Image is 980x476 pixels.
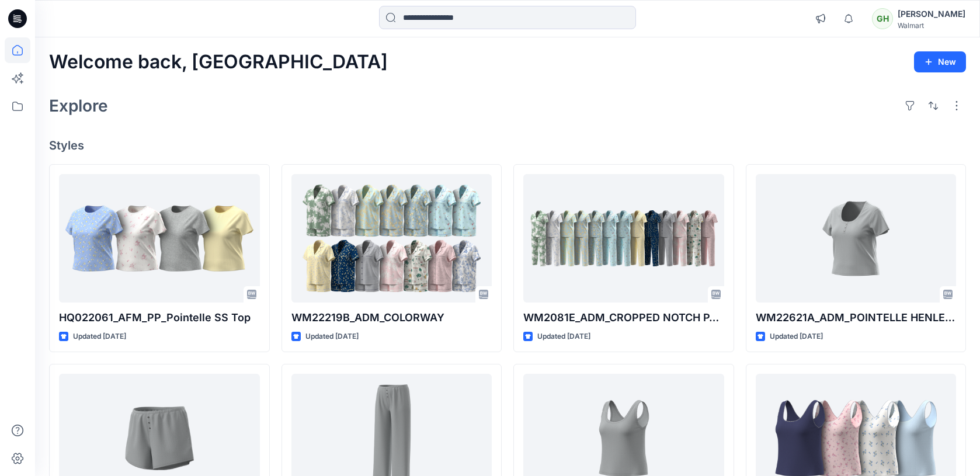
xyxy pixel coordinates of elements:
div: Walmart [898,21,965,30]
p: Updated [DATE] [537,331,590,343]
div: GH [872,8,893,29]
a: WM2081E_ADM_CROPPED NOTCH PJ SET w/ STRAIGHT HEM TOP_COLORWAY [523,174,724,303]
a: HQ022061_AFM_PP_Pointelle SS Top [59,174,260,303]
p: Updated [DATE] [305,331,359,343]
h2: Welcome back, [GEOGRAPHIC_DATA] [49,51,388,73]
p: HQ022061_AFM_PP_Pointelle SS Top [59,310,260,326]
button: New [914,51,966,72]
p: WM2081E_ADM_CROPPED NOTCH PJ SET w/ STRAIGHT HEM TOP_COLORWAY [523,310,724,326]
h2: Explore [49,96,108,115]
a: WM22219B_ADM_COLORWAY [291,174,492,303]
p: WM22219B_ADM_COLORWAY [291,310,492,326]
div: [PERSON_NAME] [898,7,965,21]
h4: Styles [49,138,966,152]
a: WM22621A_ADM_POINTELLE HENLEY TEE [756,174,957,303]
p: Updated [DATE] [770,331,823,343]
p: WM22621A_ADM_POINTELLE HENLEY TEE [756,310,957,326]
p: Updated [DATE] [73,331,126,343]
